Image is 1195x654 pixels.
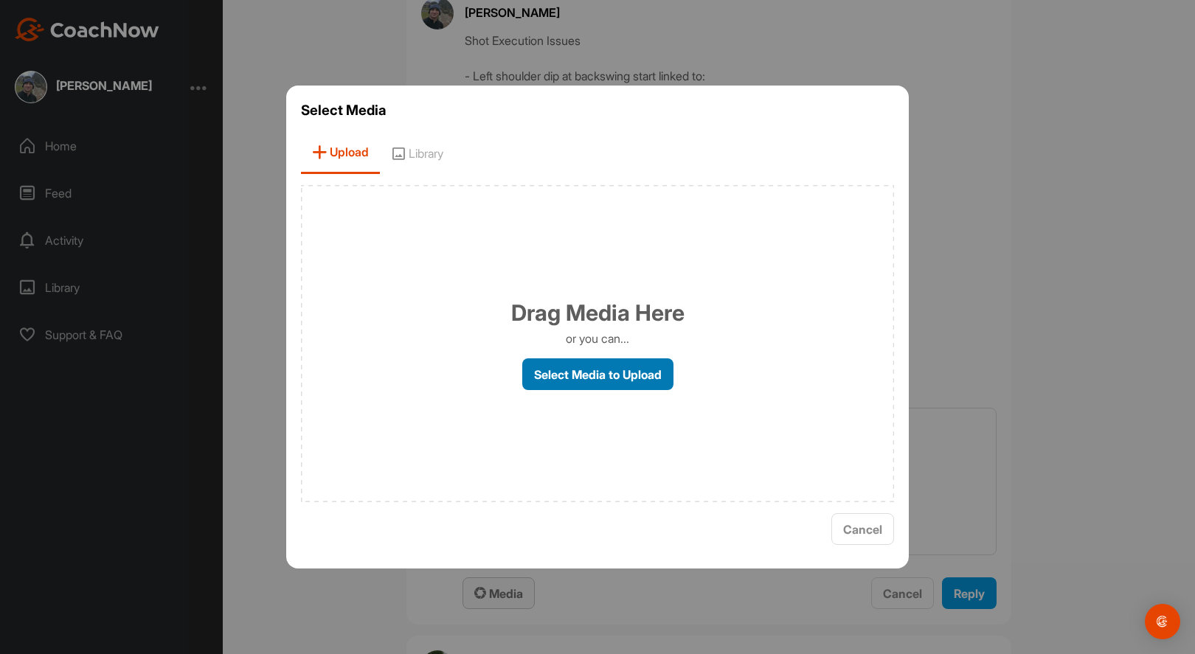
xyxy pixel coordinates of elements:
[566,330,629,347] p: or you can...
[831,513,894,545] button: Cancel
[301,100,894,121] h3: Select Media
[1145,604,1180,639] div: Open Intercom Messenger
[843,522,882,537] span: Cancel
[522,358,673,390] label: Select Media to Upload
[511,296,685,330] h1: Drag Media Here
[301,132,380,174] span: Upload
[380,132,454,174] span: Library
